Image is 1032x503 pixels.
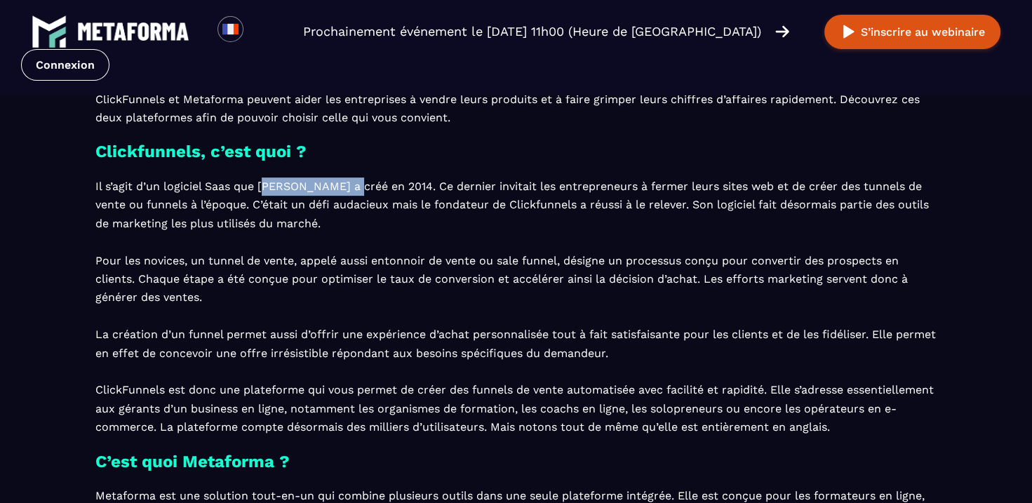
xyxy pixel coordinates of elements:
img: fr [222,20,239,38]
img: logo [77,22,189,41]
a: Connexion [21,49,109,81]
input: Search for option [255,23,266,40]
h3: Clickfunnels, c’est quoi ? [95,138,937,166]
button: S’inscrire au webinaire [824,15,1000,49]
img: arrow-right [775,24,789,39]
div: Search for option [243,16,278,47]
p: ClickFunnels et Metaforma peuvent aider les entreprises à vendre leurs produits et à faire grimpe... [95,90,937,128]
img: logo [32,14,67,49]
p: Il s’agit d’un logiciel Saas que [PERSON_NAME] a créé en 2014. Ce dernier invitait les entreprene... [95,177,937,436]
p: Prochainement événement le [DATE] 11h00 (Heure de [GEOGRAPHIC_DATA]) [303,22,761,41]
h3: C’est quoi Metaforma ? [95,448,937,476]
img: play [840,23,857,41]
